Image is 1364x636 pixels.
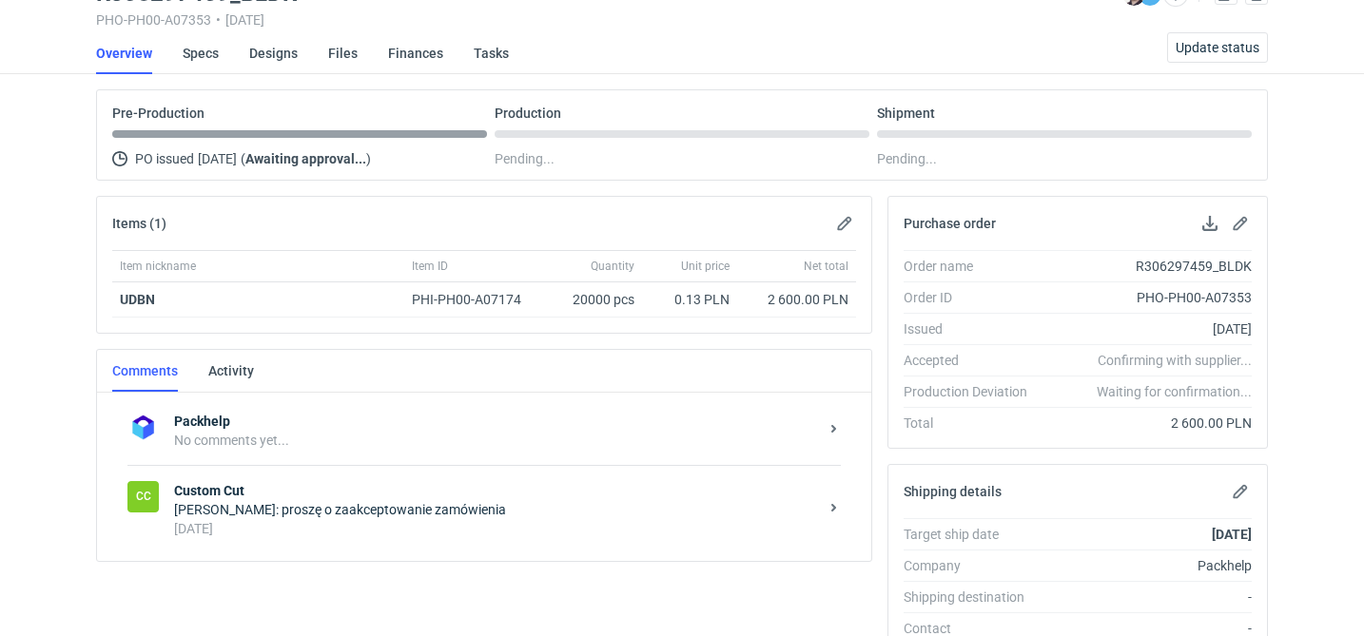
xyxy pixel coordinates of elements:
div: Order ID [904,288,1042,307]
div: Pending... [877,147,1252,170]
div: [DATE] [1042,319,1252,338]
div: Target ship date [904,525,1042,544]
p: Shipment [877,106,935,121]
a: UDBN [120,292,155,307]
div: 0.13 PLN [650,290,730,309]
div: PHO-PH00-A07353 [1042,288,1252,307]
span: Item ID [412,259,448,274]
span: Quantity [591,259,634,274]
p: Production [495,106,561,121]
button: Download PO [1198,212,1221,235]
div: PO issued [112,147,487,170]
span: [DATE] [198,147,237,170]
span: Update status [1176,41,1259,54]
button: Update status [1167,32,1268,63]
button: Edit shipping details [1229,480,1252,503]
div: 20000 pcs [547,282,642,318]
span: ) [366,151,371,166]
div: [PERSON_NAME]: proszę o zaakceptowanie zamówienia [174,500,818,519]
div: R306297459_BLDK [1042,257,1252,276]
span: Pending... [495,147,555,170]
div: Order name [904,257,1042,276]
span: Unit price [681,259,730,274]
strong: Awaiting approval... [245,151,366,166]
a: Overview [96,32,152,74]
div: Company [904,556,1042,575]
a: Finances [388,32,443,74]
div: - [1042,588,1252,607]
a: Tasks [474,32,509,74]
div: PHI-PH00-A07174 [412,290,539,309]
a: Files [328,32,358,74]
em: Confirming with supplier... [1098,353,1252,368]
h2: Purchase order [904,216,996,231]
div: Custom Cut [127,481,159,512]
div: Issued [904,319,1042,338]
strong: Packhelp [174,412,818,431]
span: Net total [804,259,848,274]
strong: [DATE] [1212,527,1252,542]
div: Packhelp [1042,556,1252,575]
div: PHO-PH00-A07353 [DATE] [96,12,1034,28]
button: Edit items [833,212,856,235]
button: Edit purchase order [1229,212,1252,235]
a: Specs [183,32,219,74]
h2: Shipping details [904,484,1002,499]
div: Shipping destination [904,588,1042,607]
div: 2 600.00 PLN [745,290,848,309]
strong: Custom Cut [174,481,818,500]
div: No comments yet... [174,431,818,450]
h2: Items (1) [112,216,166,231]
a: Comments [112,350,178,392]
span: ( [241,151,245,166]
img: Packhelp [127,412,159,443]
div: 2 600.00 PLN [1042,414,1252,433]
div: Total [904,414,1042,433]
div: [DATE] [174,519,818,538]
p: Pre-Production [112,106,205,121]
div: Production Deviation [904,382,1042,401]
a: Activity [208,350,254,392]
div: Accepted [904,351,1042,370]
span: • [216,12,221,28]
em: Waiting for confirmation... [1097,382,1252,401]
span: Item nickname [120,259,196,274]
a: Designs [249,32,298,74]
figcaption: CC [127,481,159,512]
